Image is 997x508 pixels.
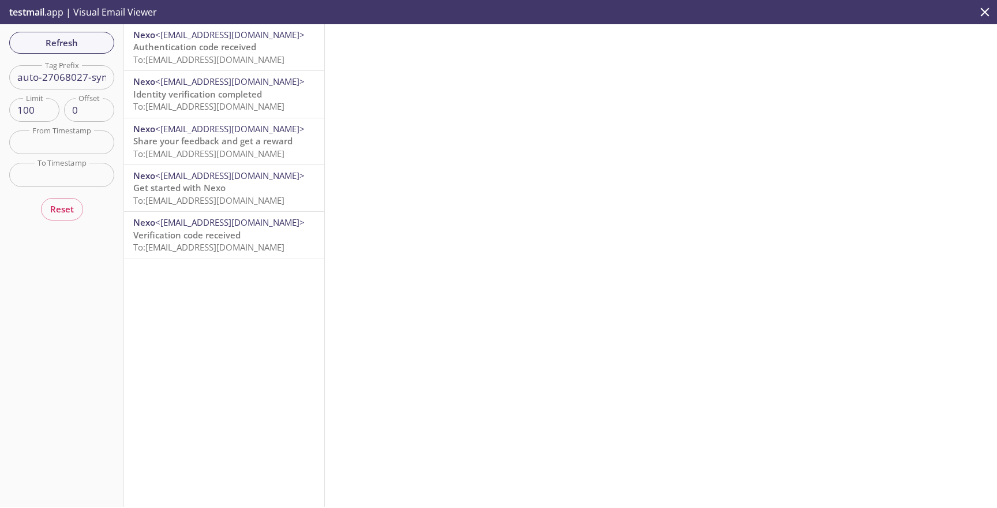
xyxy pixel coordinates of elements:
span: To: [EMAIL_ADDRESS][DOMAIN_NAME] [133,195,284,206]
div: Nexo<[EMAIL_ADDRESS][DOMAIN_NAME]>Authentication code receivedTo:[EMAIL_ADDRESS][DOMAIN_NAME] [124,24,324,70]
span: <[EMAIL_ADDRESS][DOMAIN_NAME]> [155,76,305,87]
span: Verification code received [133,229,241,241]
span: Refresh [18,35,105,50]
span: Get started with Nexo [133,182,226,193]
nav: emails [124,24,324,259]
div: Nexo<[EMAIL_ADDRESS][DOMAIN_NAME]>Verification code receivedTo:[EMAIL_ADDRESS][DOMAIN_NAME] [124,212,324,258]
span: To: [EMAIL_ADDRESS][DOMAIN_NAME] [133,148,284,159]
span: <[EMAIL_ADDRESS][DOMAIN_NAME]> [155,216,305,228]
button: Refresh [9,32,114,54]
span: To: [EMAIL_ADDRESS][DOMAIN_NAME] [133,54,284,65]
div: Nexo<[EMAIL_ADDRESS][DOMAIN_NAME]>Share your feedback and get a rewardTo:[EMAIL_ADDRESS][DOMAIN_N... [124,118,324,165]
span: <[EMAIL_ADDRESS][DOMAIN_NAME]> [155,29,305,40]
span: <[EMAIL_ADDRESS][DOMAIN_NAME]> [155,170,305,181]
span: To: [EMAIL_ADDRESS][DOMAIN_NAME] [133,100,284,112]
span: Identity verification completed [133,88,262,100]
div: Nexo<[EMAIL_ADDRESS][DOMAIN_NAME]>Identity verification completedTo:[EMAIL_ADDRESS][DOMAIN_NAME] [124,71,324,117]
span: Nexo [133,123,155,135]
span: Nexo [133,29,155,40]
span: Authentication code received [133,41,256,53]
div: Nexo<[EMAIL_ADDRESS][DOMAIN_NAME]>Get started with NexoTo:[EMAIL_ADDRESS][DOMAIN_NAME] [124,165,324,211]
span: Nexo [133,76,155,87]
span: Share your feedback and get a reward [133,135,293,147]
span: Reset [50,201,74,216]
span: Nexo [133,216,155,228]
span: <[EMAIL_ADDRESS][DOMAIN_NAME]> [155,123,305,135]
span: Nexo [133,170,155,181]
span: To: [EMAIL_ADDRESS][DOMAIN_NAME] [133,241,284,253]
span: testmail [9,6,44,18]
button: Reset [41,198,83,220]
